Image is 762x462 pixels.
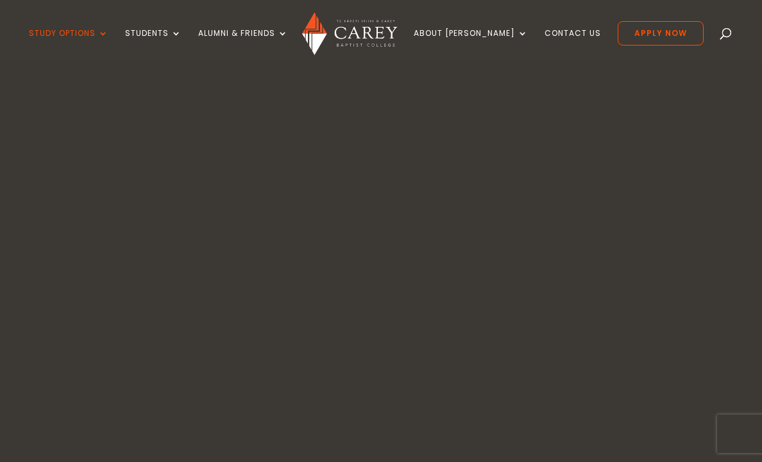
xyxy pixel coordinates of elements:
a: Contact Us [545,29,601,59]
a: Alumni & Friends [198,29,288,59]
a: About [PERSON_NAME] [414,29,528,59]
img: Carey Baptist College [302,12,396,55]
a: Study Options [29,29,108,59]
a: Apply Now [618,21,704,45]
a: Students [125,29,182,59]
